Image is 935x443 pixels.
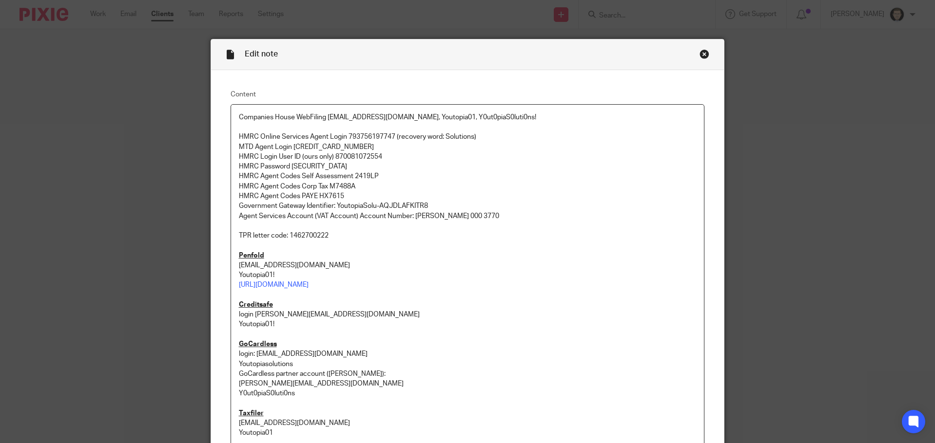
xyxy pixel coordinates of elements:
label: Content [231,90,705,99]
u: Creditsafe [239,301,273,308]
p: HMRC Agent Codes Self Assessment 2419LP [239,171,697,181]
u: Penfold [239,252,264,259]
p: HMRC Agent Codes Corp Tax M7488A [239,182,697,191]
u: GoCardless [239,341,277,348]
p: Agent Services Account (VAT Account) Account Number: [PERSON_NAME] 000 3770 [239,211,697,221]
p: Youtopia01 [239,428,697,438]
p: TPR letter code: 1462700222 [239,231,697,240]
p: HMRC Password [SECURITY_DATA] [239,162,697,171]
p: MTD Agent Login [CREDIT_CARD_NUMBER] [239,142,697,152]
p: HMRC Login User ID (ours only) 870081072554 [239,152,697,162]
p: GoCardless partner account ([PERSON_NAME]): [239,369,697,379]
a: [URL][DOMAIN_NAME] [239,281,309,288]
p: HMRC Agent Codes PAYE HX7615 [239,191,697,201]
p: HMRC Online Services Agent Login 793756197747 (recovery word: Solutions) [239,132,697,142]
p: login [PERSON_NAME][EMAIL_ADDRESS][DOMAIN_NAME] [239,310,697,319]
p: [EMAIL_ADDRESS][DOMAIN_NAME] [239,260,697,270]
p: [EMAIL_ADDRESS][DOMAIN_NAME] [239,418,697,428]
p: Youtopia01! [239,270,697,280]
p: Youtopiasolutions [239,359,697,369]
p: login: [EMAIL_ADDRESS][DOMAIN_NAME] [239,349,697,359]
span: Edit note [245,50,278,58]
p: Government Gateway Identifier: YoutopiaSolu-AQJDLAFKITR8 [239,201,697,211]
p: Youtopia01! [239,319,697,329]
p: Companies House WebFiling [EMAIL_ADDRESS][DOMAIN_NAME], Youtopia01, Y0ut0piaS0luti0ns! [239,112,697,122]
u: Taxfiler [239,410,264,417]
p: [PERSON_NAME][EMAIL_ADDRESS][DOMAIN_NAME] [239,379,697,388]
p: Y0ut0piaS0luti0ns [239,388,697,398]
div: Close this dialog window [700,49,709,59]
